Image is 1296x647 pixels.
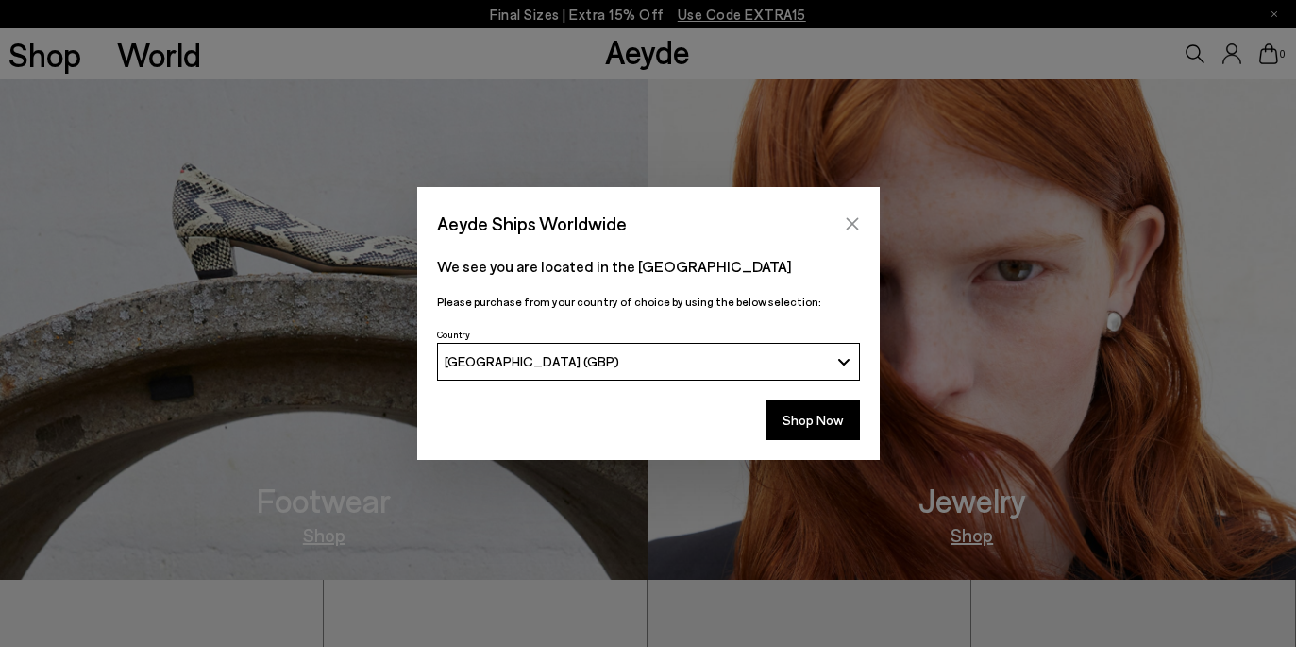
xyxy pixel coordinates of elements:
[437,293,860,311] p: Please purchase from your country of choice by using the below selection:
[766,400,860,440] button: Shop Now
[437,329,470,340] span: Country
[437,207,627,240] span: Aeyde Ships Worldwide
[437,255,860,278] p: We see you are located in the [GEOGRAPHIC_DATA]
[445,353,619,369] span: [GEOGRAPHIC_DATA] (GBP)
[838,210,867,238] button: Close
